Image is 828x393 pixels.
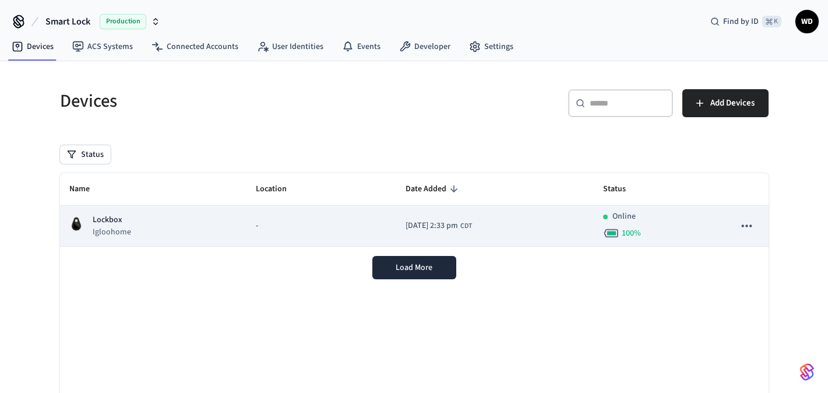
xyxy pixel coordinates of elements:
[69,217,83,231] img: igloohome_igke
[2,36,63,57] a: Devices
[406,180,461,198] span: Date Added
[723,16,759,27] span: Find by ID
[256,180,302,198] span: Location
[100,14,146,29] span: Production
[93,226,131,238] p: Igloohome
[710,96,755,111] span: Add Devices
[622,227,641,239] span: 100 %
[256,220,258,232] span: -
[797,11,818,32] span: WD
[682,89,769,117] button: Add Devices
[60,173,769,247] table: sticky table
[69,180,105,198] span: Name
[142,36,248,57] a: Connected Accounts
[762,16,781,27] span: ⌘ K
[93,214,131,226] p: Lockbox
[333,36,390,57] a: Events
[406,220,472,232] div: America/Chicago
[396,262,432,273] span: Load More
[406,220,458,232] span: [DATE] 2:33 pm
[63,36,142,57] a: ACS Systems
[612,210,636,223] p: Online
[390,36,460,57] a: Developer
[800,363,814,381] img: SeamLogoGradient.69752ec5.svg
[372,256,456,279] button: Load More
[460,221,472,231] span: CDT
[45,15,90,29] span: Smart Lock
[701,11,791,32] div: Find by ID⌘ K
[795,10,819,33] button: WD
[60,145,111,164] button: Status
[460,36,523,57] a: Settings
[248,36,333,57] a: User Identities
[60,89,407,113] h5: Devices
[603,180,641,198] span: Status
